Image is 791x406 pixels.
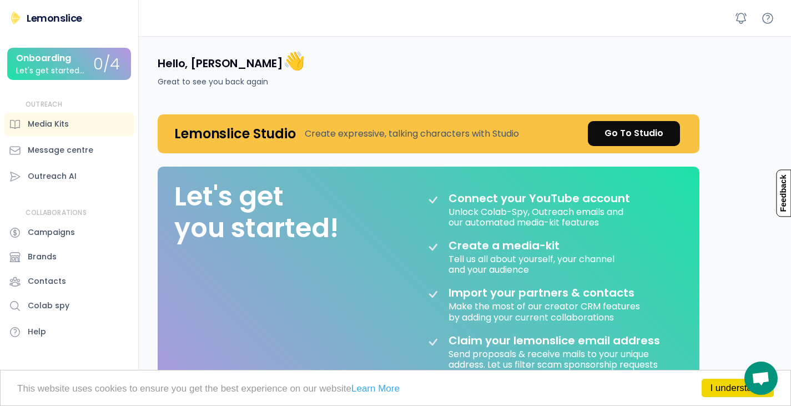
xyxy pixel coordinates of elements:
[16,53,71,63] div: Onboarding
[305,127,519,141] div: Create expressive, talking characters with Studio
[16,67,84,75] div: Let's get started...
[28,300,69,312] div: Colab spy
[449,299,642,322] div: Make the most of our creator CRM features by adding your current collaborations
[158,49,305,73] h4: Hello, [PERSON_NAME]
[449,192,630,205] div: Connect your YouTube account
[449,334,660,347] div: Claim your lemonslice email address
[351,383,400,394] a: Learn More
[93,56,120,73] div: 0/4
[449,239,587,252] div: Create a media-kit
[26,100,63,109] div: OUTREACH
[174,181,339,244] div: Let's get you started!
[744,362,778,395] div: Bate-papo aberto
[28,144,93,156] div: Message centre
[174,125,296,142] h4: Lemonslice Studio
[588,121,680,146] a: Go To Studio
[283,48,305,73] font: 👋
[28,118,69,130] div: Media Kits
[604,127,663,140] div: Go To Studio
[449,205,626,228] div: Unlock Colab-Spy, Outreach emails and our automated media-kit features
[449,286,634,299] div: Import your partners & contacts
[17,384,774,393] p: This website uses cookies to ensure you get the best experience on our website
[702,379,774,397] a: I understand!
[28,275,66,287] div: Contacts
[9,11,22,24] img: Lemonslice
[27,11,82,25] div: Lemonslice
[449,347,671,370] div: Send proposals & receive mails to your unique address. Let us filter scam sponsorship requests
[28,251,57,263] div: Brands
[449,252,617,275] div: Tell us all about yourself, your channel and your audience
[28,227,75,238] div: Campaigns
[28,326,46,338] div: Help
[158,76,268,88] div: Great to see you back again
[28,171,77,182] div: Outreach AI
[26,208,87,218] div: COLLABORATIONS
